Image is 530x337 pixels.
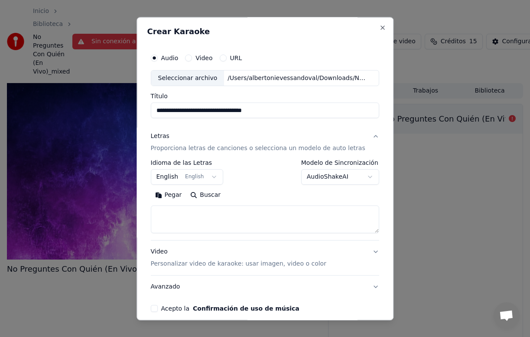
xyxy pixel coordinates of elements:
div: Seleccionar archivo [151,71,224,86]
h2: Crear Karaoke [147,28,383,35]
button: Buscar [186,189,225,202]
label: Video [196,55,213,61]
div: /Users/albertonievessandoval/Downloads/No Preguntes Con Quién (En Vivo)_mixed.mp3 [224,74,372,83]
button: Pegar [151,189,186,202]
div: LetrasProporciona letras de canciones o selecciona un modelo de auto letras [151,160,379,241]
label: Modelo de Sincronización [301,160,379,166]
label: Idioma de las Letras [151,160,224,166]
div: Video [151,248,326,269]
p: Personalizar video de karaoke: usar imagen, video o color [151,260,326,269]
label: URL [230,55,242,61]
div: Letras [151,132,169,141]
button: Acepto la [193,306,299,312]
button: Avanzado [151,276,379,298]
p: Proporciona letras de canciones o selecciona un modelo de auto letras [151,144,365,153]
label: Audio [161,55,179,61]
label: Título [151,93,379,99]
button: VideoPersonalizar video de karaoke: usar imagen, video o color [151,241,379,276]
label: Acepto la [161,306,299,312]
button: LetrasProporciona letras de canciones o selecciona un modelo de auto letras [151,125,379,160]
